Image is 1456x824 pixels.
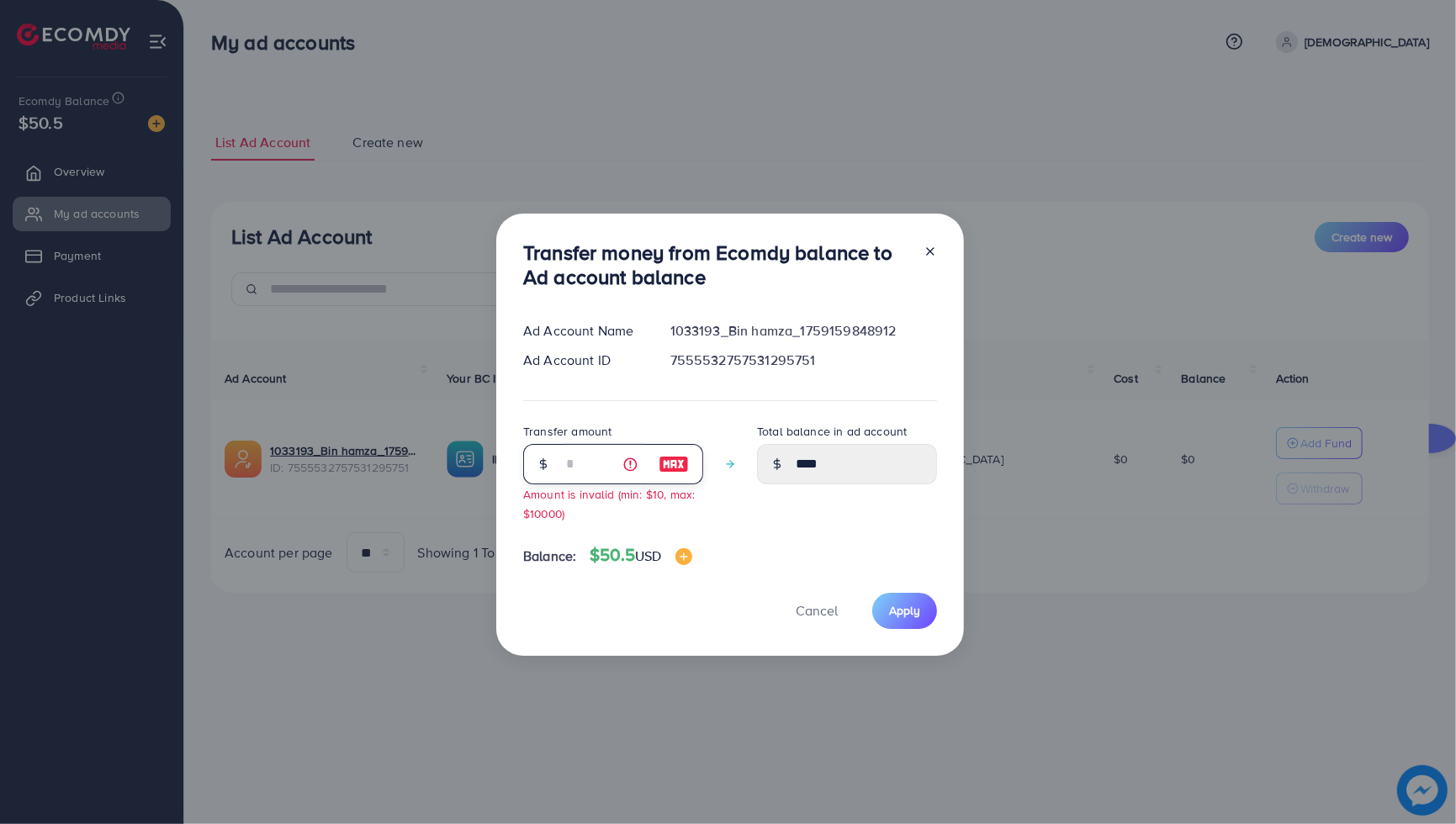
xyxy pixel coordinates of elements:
[659,454,689,474] img: image
[523,486,695,521] small: Amount is invalid (min: $10, max: $10000)
[523,240,910,289] h3: Transfer money from Ecomdy balance to Ad account balance
[657,351,950,370] div: 7555532757531295751
[510,351,657,370] div: Ad Account ID
[523,547,576,566] span: Balance:
[635,547,661,565] span: USD
[775,593,859,629] button: Cancel
[523,423,612,440] label: Transfer amount
[889,602,920,619] span: Apply
[796,601,838,620] span: Cancel
[590,545,691,566] h4: $50.5
[657,321,950,341] div: 1033193_Bin hamza_1759159848912
[675,548,692,565] img: image
[872,593,937,629] button: Apply
[510,321,657,341] div: Ad Account Name
[757,423,907,440] label: Total balance in ad account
